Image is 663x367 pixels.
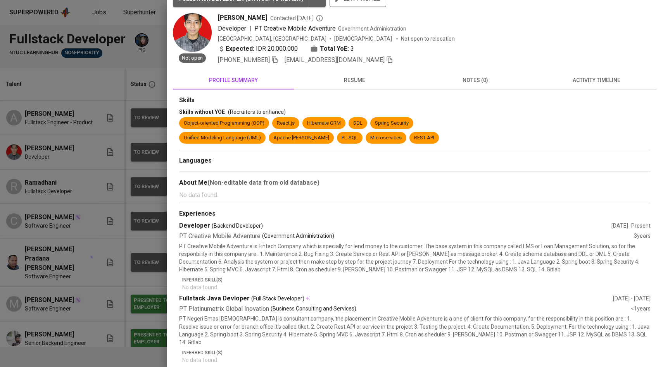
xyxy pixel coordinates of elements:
div: IDR 20.000.000 [218,44,298,53]
div: About Me [179,178,651,187]
b: Expected: [226,44,254,53]
div: [GEOGRAPHIC_DATA], [GEOGRAPHIC_DATA] [218,35,326,43]
span: 3 [350,44,354,53]
b: (Non-editable data from old database) [207,179,319,186]
div: Unified Modeling Language (UML) [184,134,261,142]
div: Object-oriented Programming (OOP) [184,120,264,127]
p: No data found. [182,283,651,291]
p: No data found. [182,356,651,364]
div: Spring Security [375,120,409,127]
span: Government Administration [338,26,406,32]
div: <1 years [631,305,651,314]
div: 3 years [634,232,651,241]
span: activity timeline [540,75,652,85]
div: Hibernate ORM [307,120,341,127]
span: Skills without YOE [179,109,225,115]
span: profile summary [178,75,289,85]
div: Languages [179,156,651,165]
img: f31d05049c2cb728b80d328aadf3cd1d.jpeg [173,13,212,52]
div: Fullstack Java Devloper [179,294,613,303]
p: PT Negeri Emas [DEMOGRAPHIC_DATA] is consultant company, the placement in Creative Mobile Adventu... [179,315,651,346]
div: [DATE] - [DATE] [613,295,651,302]
span: PT Creative Mobile Adventure [254,25,336,32]
p: Inferred Skill(s) [182,276,651,283]
span: [EMAIL_ADDRESS][DOMAIN_NAME] [285,56,385,63]
div: React.js [277,120,295,127]
div: Developer [179,221,611,230]
div: PL-SQL [342,134,358,142]
span: Developer [218,25,246,32]
div: PT Platinumetrix Global Inovation [179,305,631,314]
div: [DATE] - Present [611,222,651,230]
span: notes (0) [420,75,531,85]
p: Inferred Skill(s) [182,349,651,356]
div: SQL [353,120,363,127]
div: Experiences [179,209,651,218]
svg: By Batam recruiter [316,14,323,22]
p: (Business Consulting and Services) [271,305,356,314]
span: Contacted [DATE] [270,14,323,22]
div: Microservices [370,134,402,142]
span: | [249,24,251,33]
div: Apache [PERSON_NAME] [273,134,329,142]
span: Not open [179,55,206,62]
span: [PHONE_NUMBER] [218,56,270,63]
span: (Full Stack Developer) [251,295,304,302]
span: (Backend Developer) [212,222,263,230]
p: PT Creative Mobile Adventure is Fintech Company which is specially for lend money to the customer... [179,242,651,273]
span: [PERSON_NAME] [218,13,267,22]
div: REST API [414,134,434,142]
div: PT Creative Mobile Adventure [179,232,634,241]
span: [DEMOGRAPHIC_DATA] [334,35,393,43]
p: Not open to relocation [401,35,455,43]
p: (Government Administration) [262,232,334,241]
span: (Recruiters to enhance) [228,109,286,115]
span: resume [299,75,410,85]
b: Total YoE: [320,44,349,53]
div: Skills [179,96,651,105]
p: No data found. [179,190,651,200]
